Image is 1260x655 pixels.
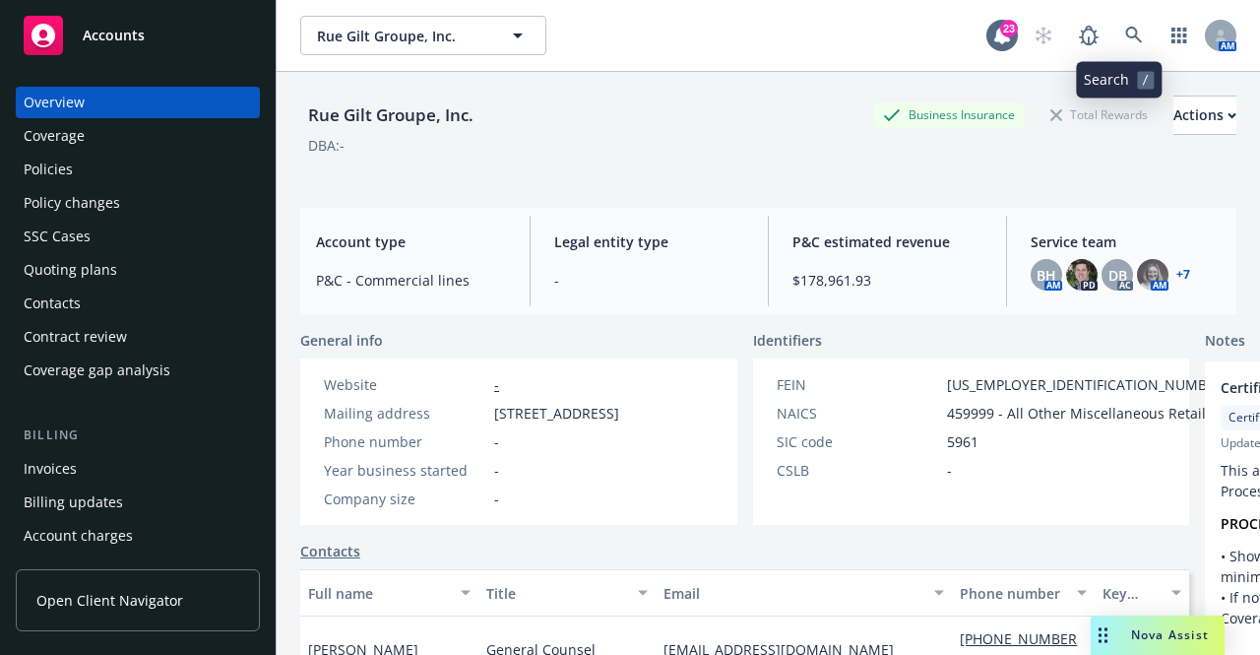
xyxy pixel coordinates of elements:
[324,431,486,452] div: Phone number
[947,374,1228,395] span: [US_EMPLOYER_IDENTIFICATION_NUMBER]
[24,187,120,219] div: Policy changes
[16,321,260,353] a: Contract review
[486,583,627,604] div: Title
[656,569,952,617] button: Email
[494,431,499,452] span: -
[1102,583,1160,604] div: Key contact
[324,374,486,395] div: Website
[300,102,481,128] div: Rue Gilt Groupe, Inc.
[777,431,939,452] div: SIC code
[300,16,546,55] button: Rue Gilt Groupe, Inc.
[16,8,260,63] a: Accounts
[24,288,81,319] div: Contacts
[83,28,145,43] span: Accounts
[300,541,360,561] a: Contacts
[324,489,486,509] div: Company size
[16,355,260,386] a: Coverage gap analysis
[24,221,91,252] div: SSC Cases
[952,569,1094,617] button: Phone number
[300,569,478,617] button: Full name
[792,270,982,291] span: $178,961.93
[16,426,260,445] div: Billing
[947,431,978,452] span: 5961
[24,87,85,118] div: Overview
[1066,259,1098,291] img: photo
[24,520,133,552] div: Account charges
[777,460,939,481] div: CSLB
[792,231,982,252] span: P&C estimated revenue
[1040,102,1158,127] div: Total Rewards
[16,487,260,518] a: Billing updates
[24,321,127,353] div: Contract review
[1205,330,1245,354] span: Notes
[873,102,1025,127] div: Business Insurance
[16,453,260,485] a: Invoices
[777,374,939,395] div: FEIN
[1131,626,1209,643] span: Nova Assist
[1024,16,1063,55] a: Start snowing
[36,590,183,611] span: Open Client Navigator
[1108,265,1127,286] span: DB
[478,569,657,617] button: Title
[1137,259,1168,291] img: photo
[317,26,487,46] span: Rue Gilt Groupe, Inc.
[494,403,619,424] span: [STREET_ADDRESS]
[16,187,260,219] a: Policy changes
[494,375,499,394] a: -
[947,460,952,481] span: -
[16,254,260,286] a: Quoting plans
[16,154,260,185] a: Policies
[24,453,77,485] div: Invoices
[24,487,123,518] div: Billing updates
[494,489,499,509] span: -
[753,330,822,351] span: Identifiers
[663,583,922,604] div: Email
[1173,96,1236,135] button: Actions
[316,270,506,291] span: P&C - Commercial lines
[960,583,1064,604] div: Phone number
[1091,616,1115,655] div: Drag to move
[16,87,260,118] a: Overview
[24,355,170,386] div: Coverage gap analysis
[324,460,486,481] div: Year business started
[947,403,1227,424] span: 459999 - All Other Miscellaneous Retailers
[24,254,117,286] div: Quoting plans
[16,520,260,552] a: Account charges
[1000,20,1018,37] div: 23
[16,221,260,252] a: SSC Cases
[554,231,744,252] span: Legal entity type
[24,154,73,185] div: Policies
[554,270,744,291] span: -
[1160,16,1199,55] a: Switch app
[24,120,85,152] div: Coverage
[1095,569,1189,617] button: Key contact
[1114,16,1154,55] a: Search
[1176,269,1190,281] a: +7
[16,288,260,319] a: Contacts
[1091,616,1225,655] button: Nova Assist
[1031,231,1221,252] span: Service team
[1037,265,1056,286] span: BH
[1173,97,1236,134] div: Actions
[16,120,260,152] a: Coverage
[308,583,449,604] div: Full name
[324,403,486,424] div: Mailing address
[494,460,499,481] span: -
[1069,16,1108,55] a: Report a Bug
[316,231,506,252] span: Account type
[300,330,383,351] span: General info
[308,135,345,156] div: DBA: -
[777,403,939,424] div: NAICS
